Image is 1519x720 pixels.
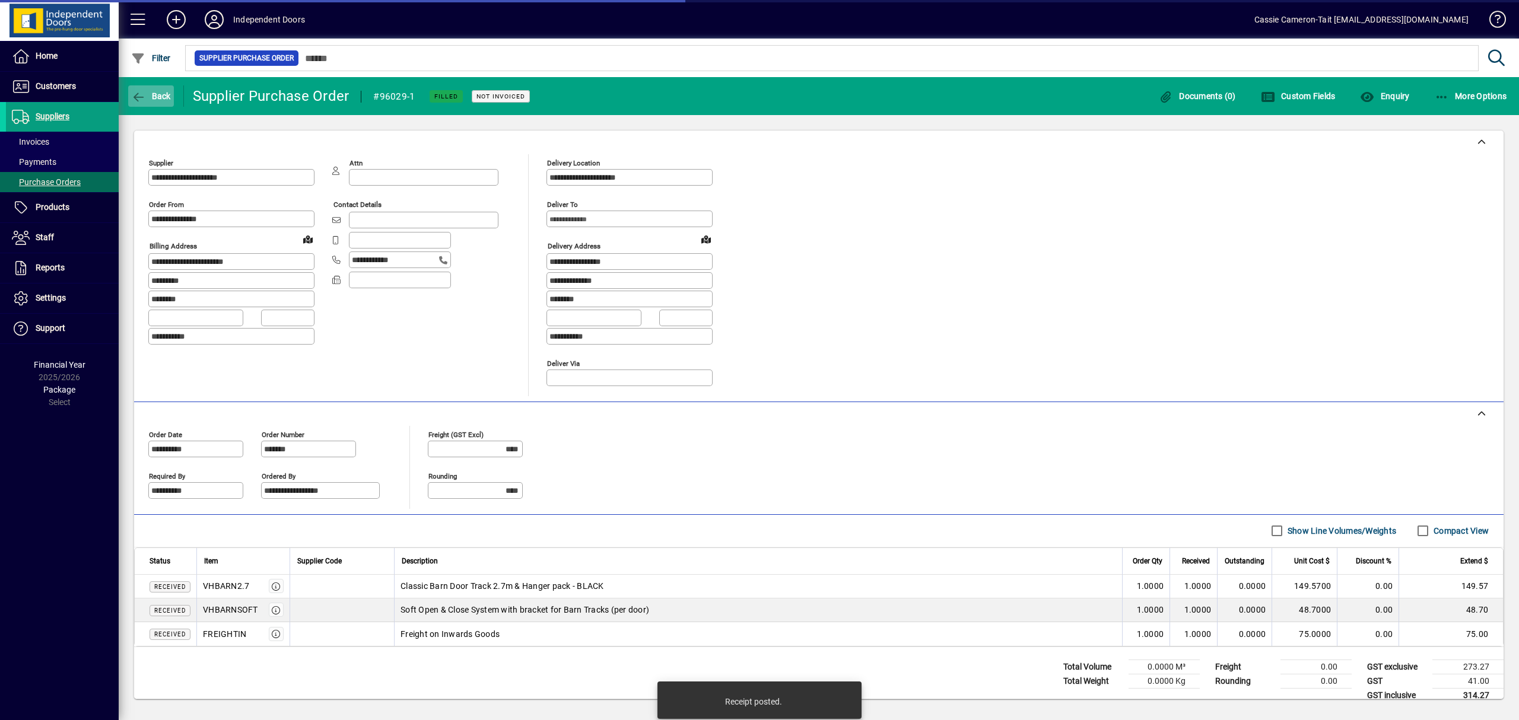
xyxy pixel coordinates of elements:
mat-label: Order from [149,200,184,209]
span: Item [204,555,218,568]
span: Soft Open & Close System with bracket for Barn Tracks (per door) [401,604,649,616]
span: Documents (0) [1159,91,1236,101]
button: More Options [1432,85,1510,107]
span: Outstanding [1225,555,1264,568]
td: 1.0000 [1170,575,1217,598]
span: Description [402,555,438,568]
mat-label: Deliver To [547,200,578,209]
a: Support [6,314,119,343]
span: Discount % [1356,555,1391,568]
span: Package [43,385,75,394]
span: Extend $ [1460,555,1488,568]
mat-label: Supplier [149,159,173,167]
button: Back [128,85,174,107]
td: 0.0000 [1217,622,1272,646]
button: Custom Fields [1258,85,1339,107]
td: 1.0000 [1122,598,1170,622]
td: 149.5700 [1272,575,1337,598]
span: More Options [1435,91,1507,101]
mat-label: Deliver via [547,359,580,367]
button: Enquiry [1357,85,1412,107]
mat-label: Order number [262,430,304,438]
app-page-header-button: Back [119,85,184,107]
span: Reports [36,263,65,272]
td: GST inclusive [1361,688,1432,703]
span: Received [154,584,186,590]
span: Payments [12,157,56,167]
td: 0.0000 M³ [1129,660,1200,674]
span: Financial Year [34,360,85,369]
label: Compact View [1431,525,1489,537]
td: 48.7000 [1272,598,1337,622]
td: 41.00 [1432,674,1504,688]
span: Custom Fields [1261,91,1336,101]
a: Payments [6,152,119,172]
a: Settings [6,283,119,313]
span: Enquiry [1360,91,1409,101]
button: Documents (0) [1156,85,1239,107]
span: Status [150,555,170,568]
span: Purchase Orders [12,177,81,187]
span: Received [1182,555,1210,568]
a: Purchase Orders [6,172,119,192]
label: Show Line Volumes/Weights [1285,525,1396,537]
td: Total Volume [1057,660,1129,674]
div: Cassie Cameron-Tait [EMAIL_ADDRESS][DOMAIN_NAME] [1254,10,1469,29]
td: 1.0000 [1170,622,1217,646]
mat-label: Ordered by [262,471,295,480]
td: Freight [1209,660,1280,674]
td: 0.0000 [1217,598,1272,622]
span: Received [154,607,186,614]
span: Suppliers [36,111,69,121]
span: Not Invoiced [476,93,525,100]
td: 1.0000 [1122,622,1170,646]
td: 1.0000 [1170,598,1217,622]
td: GST [1361,674,1432,688]
a: Customers [6,72,119,101]
div: FREIGHTIN [203,628,246,640]
mat-label: Required by [149,471,185,480]
div: Supplier Purchase Order [193,87,349,106]
td: 314.27 [1432,688,1504,703]
mat-label: Order date [149,430,182,438]
td: 0.00 [1337,598,1399,622]
span: Customers [36,81,76,91]
span: Unit Cost $ [1294,555,1330,568]
a: Staff [6,223,119,253]
mat-label: Delivery Location [547,159,600,167]
a: Reports [6,253,119,283]
span: Invoices [12,137,49,146]
a: Home [6,42,119,71]
button: Profile [195,9,233,30]
span: Support [36,323,65,333]
td: 0.00 [1280,660,1352,674]
a: Invoices [6,132,119,152]
div: Receipt posted. [725,696,782,708]
span: Products [36,202,69,212]
mat-label: Attn [349,159,363,167]
span: Staff [36,232,54,242]
a: View on map [298,230,317,249]
span: Received [154,631,186,638]
div: VHBARN2.7 [203,580,249,592]
td: 0.0000 Kg [1129,674,1200,688]
td: 273.27 [1432,660,1504,674]
mat-label: Freight (GST excl) [428,430,484,438]
td: 0.00 [1337,622,1399,646]
span: Home [36,51,58,60]
td: 149.57 [1399,575,1503,598]
a: View on map [697,230,716,249]
span: Filled [434,93,458,100]
td: 75.0000 [1272,622,1337,646]
div: #96029-1 [373,87,415,106]
td: 1.0000 [1122,575,1170,598]
td: 0.00 [1280,674,1352,688]
td: GST exclusive [1361,660,1432,674]
span: Back [131,91,171,101]
td: 0.00 [1337,575,1399,598]
span: Supplier Purchase Order [199,52,294,64]
td: 75.00 [1399,622,1503,646]
td: 0.0000 [1217,575,1272,598]
button: Filter [128,47,174,69]
span: Supplier Code [297,555,342,568]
